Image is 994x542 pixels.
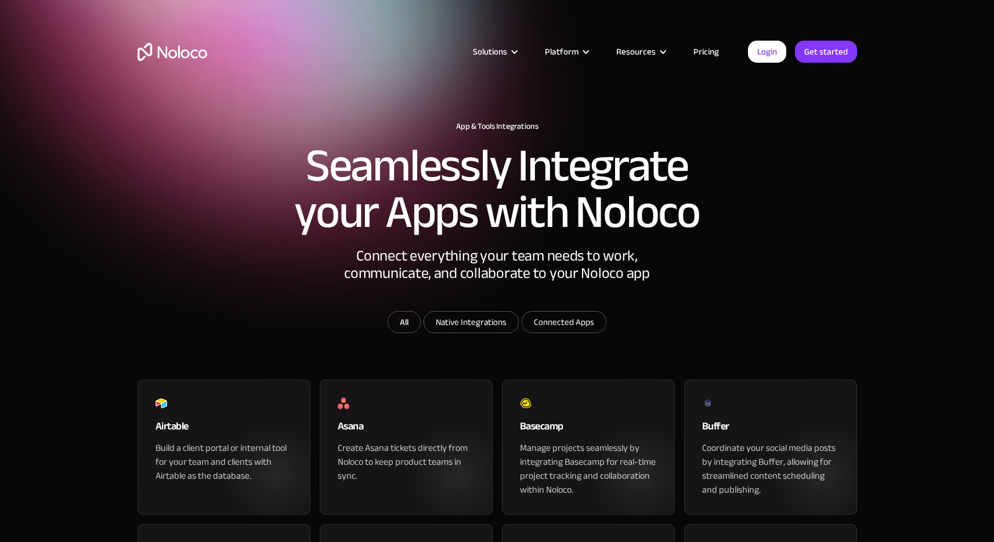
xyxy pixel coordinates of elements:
div: Buffer [702,418,839,441]
a: home [138,43,207,61]
a: BasecampManage projects seamlessly by integrating Basecamp for real-time project tracking and col... [502,380,675,515]
div: Build a client portal or internal tool for your team and clients with Airtable as the database. [156,441,292,483]
a: AirtableBuild a client portal or internal tool for your team and clients with Airtable as the dat... [138,380,310,515]
div: Platform [530,44,602,59]
div: Basecamp [520,418,657,441]
a: AsanaCreate Asana tickets directly from Noloco to keep product teams in sync. [320,380,493,515]
a: BufferCoordinate your social media posts by integrating Buffer, allowing for streamlined content ... [684,380,857,515]
h1: App & Tools Integrations [138,122,857,131]
a: Get started [795,41,857,63]
a: Login [748,41,786,63]
div: Solutions [458,44,530,59]
div: Asana [338,418,475,441]
form: Email Form [265,311,729,336]
div: Coordinate your social media posts by integrating Buffer, allowing for streamlined content schedu... [702,441,839,497]
div: Platform [545,44,579,59]
div: Create Asana tickets directly from Noloco to keep product teams in sync. [338,441,475,483]
div: Manage projects seamlessly by integrating Basecamp for real-time project tracking and collaborati... [520,441,657,497]
a: All [388,311,421,333]
div: Connect everything your team needs to work, communicate, and collaborate to your Noloco app [323,247,671,311]
div: Solutions [473,44,507,59]
div: Resources [602,44,679,59]
h2: Seamlessly Integrate your Apps with Noloco [294,143,700,236]
div: Resources [616,44,656,59]
div: Airtable [156,418,292,441]
a: Pricing [679,44,733,59]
